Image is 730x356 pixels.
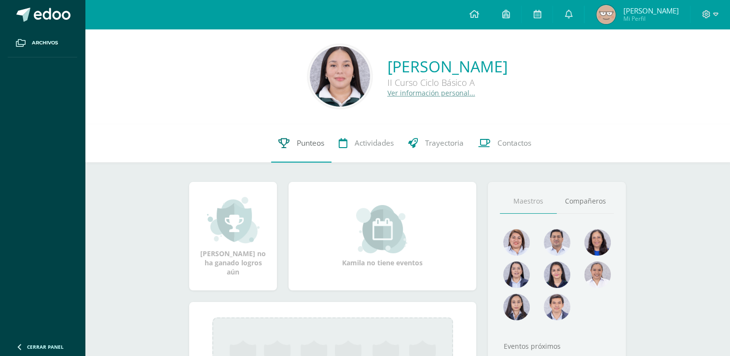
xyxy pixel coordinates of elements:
[387,56,508,77] a: [PERSON_NAME]
[503,261,530,288] img: d792aa8378611bc2176bef7acb84e6b1.png
[356,205,409,253] img: event_small.png
[425,138,464,148] span: Trayectoria
[401,124,471,163] a: Trayectoria
[500,189,557,214] a: Maestros
[271,124,331,163] a: Punteos
[27,343,64,350] span: Cerrar panel
[623,6,678,15] span: [PERSON_NAME]
[584,229,611,256] img: 4aef44b995f79eb6d25e8fea3fba8193.png
[471,124,538,163] a: Contactos
[32,39,58,47] span: Archivos
[503,294,530,320] img: 522dc90edefdd00265ec7718d30b3fcb.png
[199,196,267,276] div: [PERSON_NAME] no ha ganado logros aún
[331,124,401,163] a: Actividades
[584,261,611,288] img: d869f4b24ccbd30dc0e31b0593f8f022.png
[355,138,394,148] span: Actividades
[334,205,431,267] div: Kamila no tiene eventos
[544,294,570,320] img: 79615471927fb44a55a85da602df09cc.png
[387,88,475,97] a: Ver información personal...
[596,5,616,24] img: cc3a47114ec549f5acc0a5e2bcb9fd2f.png
[297,138,324,148] span: Punteos
[8,29,77,57] a: Archivos
[544,261,570,288] img: 6bc5668d4199ea03c0854e21131151f7.png
[623,14,678,23] span: Mi Perfil
[497,138,531,148] span: Contactos
[503,229,530,256] img: 915cdc7588786fd8223dd02568f7fda0.png
[387,77,508,88] div: II Curso Ciclo Básico A
[557,189,614,214] a: Compañeros
[207,196,260,244] img: achievement_small.png
[544,229,570,256] img: 9a0812c6f881ddad7942b4244ed4a083.png
[310,46,370,107] img: 369cf65c5fdae182196a39c891ac6577.png
[500,342,614,351] div: Eventos próximos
